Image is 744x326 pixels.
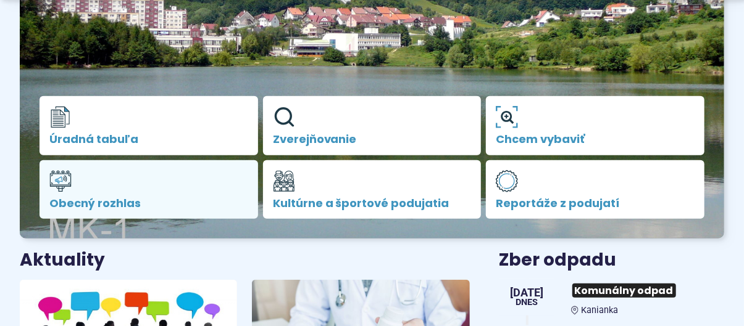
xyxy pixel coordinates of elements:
span: Úradná tabuľa [49,133,248,145]
span: Chcem vybaviť [496,133,695,145]
span: [DATE] [511,287,544,298]
span: Dnes [511,298,544,307]
a: Zverejňovanie [263,96,482,155]
a: Komunálny odpad Kanianka [DATE] Dnes [499,279,724,316]
a: Obecný rozhlas [40,160,258,219]
span: Komunálny odpad [572,283,676,298]
span: Kanianka [581,305,618,316]
span: Obecný rozhlas [49,197,248,210]
a: Kultúrne a športové podujatia [263,160,482,219]
h3: Zber odpadu [499,251,724,270]
h3: Aktuality [20,251,105,270]
a: Reportáže z podujatí [486,160,704,219]
span: Kultúrne a športové podujatia [273,197,472,210]
a: Úradná tabuľa [40,96,258,155]
span: Reportáže z podujatí [496,197,695,210]
a: Chcem vybaviť [486,96,704,155]
span: Zverejňovanie [273,133,472,145]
